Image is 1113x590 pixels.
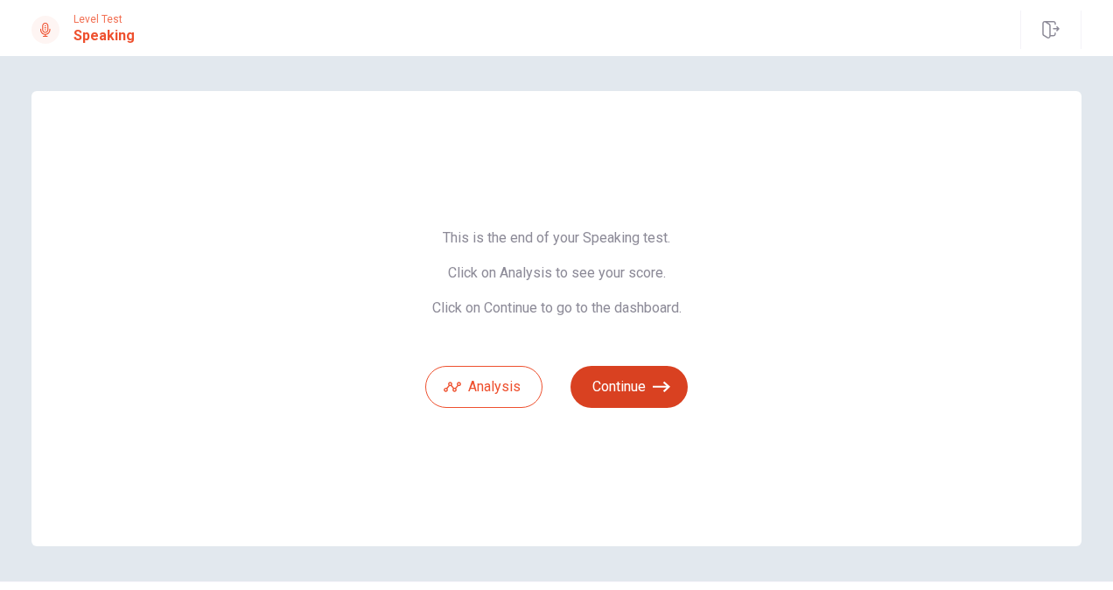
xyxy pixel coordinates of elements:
h1: Speaking [73,25,135,46]
button: Analysis [425,366,542,408]
span: Level Test [73,13,135,25]
button: Continue [570,366,688,408]
span: This is the end of your Speaking test. Click on Analysis to see your score. Click on Continue to ... [425,229,688,317]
